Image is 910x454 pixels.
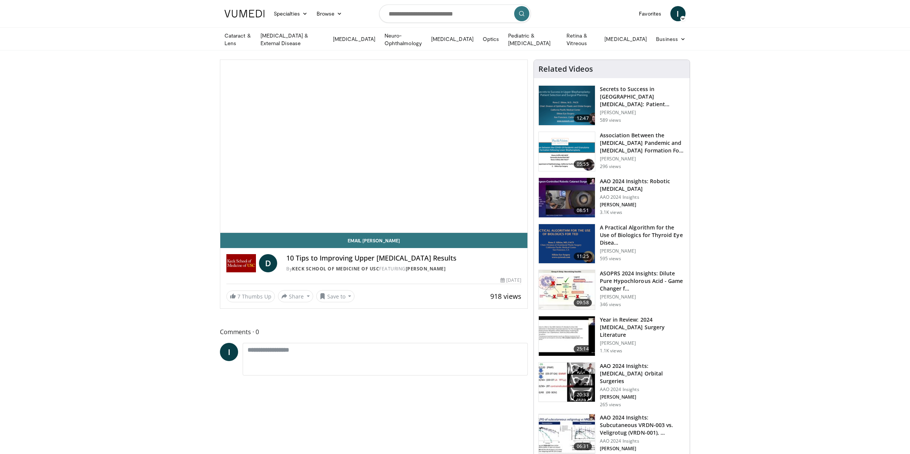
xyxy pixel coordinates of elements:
img: 0eb43b02-c65f-40ca-8e95-25eef35c1cc3.150x105_q85_crop-smart_upscale.jpg [539,178,595,217]
a: Retina & Vitreous [562,32,600,47]
a: Cataract & Lens [220,32,256,47]
a: 7 Thumbs Up [226,291,275,302]
span: 11:25 [574,253,592,260]
img: 49afca8f-abe6-4a1a-9948-7da95ce53539.150x105_q85_crop-smart_upscale.jpg [539,414,595,454]
a: Favorites [634,6,666,21]
div: By FEATURING [286,265,521,272]
h3: Association Between the [MEDICAL_DATA] Pandemic and [MEDICAL_DATA] Formation Fo… [600,132,685,154]
button: Share [278,290,313,302]
p: [PERSON_NAME] [600,156,685,162]
h3: A Practical Algorithm for the Use of Biologics for Thyroid Eye Disea… [600,224,685,247]
a: 08:51 AAO 2024 Insights: Robotic [MEDICAL_DATA] AAO 2024 Insights [PERSON_NAME] 3.1K views [538,178,685,218]
h4: Related Videos [538,64,593,74]
input: Search topics, interventions [379,5,531,23]
span: 08:51 [574,207,592,214]
a: 25:14 Year in Review: 2024 [MEDICAL_DATA] Surgery Literature [PERSON_NAME] 1.1K views [538,316,685,356]
a: 12:47 Secrets to Success in [GEOGRAPHIC_DATA][MEDICAL_DATA]: Patient Selection and Su… [PERSON_NA... [538,85,685,126]
h3: AAO 2024 Insights: [MEDICAL_DATA] Orbital Surgeries [600,362,685,385]
span: 20:33 [574,391,592,399]
a: [MEDICAL_DATA] [427,31,478,47]
span: 06:31 [574,443,592,450]
a: [PERSON_NAME] [406,265,446,272]
p: 265 views [600,402,621,408]
span: 09:58 [574,299,592,306]
a: Browse [312,6,347,21]
img: 432a861a-bd9d-4885-bda1-585710caca22.png.150x105_q85_crop-smart_upscale.png [539,86,595,125]
p: [PERSON_NAME] [600,294,685,300]
p: [PERSON_NAME] [600,394,685,400]
a: Keck School of Medicine of USC [292,265,379,272]
a: I [220,343,238,361]
span: 25:14 [574,345,592,353]
div: [DATE] [500,277,521,284]
img: 38aab838-c4eb-4fdd-9cbe-48723c204a3e.150x105_q85_crop-smart_upscale.jpg [539,316,595,356]
p: AAO 2024 Insights [600,438,685,444]
h3: AAO 2024 Insights: Subcutaneous VRDN-003 vs. Veligrotug (VRDN-001), … [600,414,685,437]
a: 20:33 AAO 2024 Insights: [MEDICAL_DATA] Orbital Surgeries AAO 2024 Insights [PERSON_NAME] 265 views [538,362,685,408]
p: 589 views [600,117,621,123]
p: [PERSON_NAME] [600,446,685,452]
img: a2f2ff0b-29d7-4233-8ea1-7a069e295e2f.150x105_q85_crop-smart_upscale.jpg [539,363,595,402]
p: [PERSON_NAME] [600,110,685,116]
a: D [259,254,277,272]
p: 1.1K views [600,348,622,354]
p: AAO 2024 Insights [600,194,685,200]
span: 7 [237,293,240,300]
h3: ASOPRS 2024 Insights: Dilute Pure Hypochlorous Acid - Game Changer f… [600,270,685,292]
a: Optics [478,31,504,47]
p: [PERSON_NAME] [600,248,685,254]
button: Save to [316,290,355,302]
img: Keck School of Medicine of USC [226,254,256,272]
a: 09:58 ASOPRS 2024 Insights: Dilute Pure Hypochlorous Acid - Game Changer f… [PERSON_NAME] 346 views [538,270,685,310]
h4: 10 Tips to Improving Upper [MEDICAL_DATA] Results [286,254,521,262]
h3: Year in Review: 2024 [MEDICAL_DATA] Surgery Literature [600,316,685,339]
video-js: Video Player [220,60,527,233]
a: [MEDICAL_DATA] [600,31,651,47]
p: [PERSON_NAME] [600,202,685,208]
a: 05:55 Association Between the [MEDICAL_DATA] Pandemic and [MEDICAL_DATA] Formation Fo… [PERSON_NA... [538,132,685,172]
a: [MEDICAL_DATA] [328,31,380,47]
img: cd83b468-0b6c-42f8-908a-a5f2e47d25d3.png.150x105_q85_crop-smart_upscale.png [539,224,595,264]
h3: AAO 2024 Insights: Robotic [MEDICAL_DATA] [600,178,685,193]
img: VuMedi Logo [224,10,265,17]
span: 12:47 [574,115,592,122]
a: I [670,6,686,21]
a: Business [651,31,690,47]
span: Comments 0 [220,327,528,337]
a: 11:25 A Practical Algorithm for the Use of Biologics for Thyroid Eye Disea… [PERSON_NAME] 595 views [538,224,685,264]
p: 595 views [600,256,621,262]
span: 05:55 [574,160,592,168]
a: [MEDICAL_DATA] & External Disease [256,32,328,47]
a: Email [PERSON_NAME] [220,233,527,248]
a: Specialties [269,6,312,21]
img: b856c157-f3c4-4531-a364-4fb03ca83abe.150x105_q85_crop-smart_upscale.jpg [539,270,595,309]
h3: Secrets to Success in [GEOGRAPHIC_DATA][MEDICAL_DATA]: Patient Selection and Su… [600,85,685,108]
p: AAO 2024 Insights [600,386,685,393]
span: 918 views [490,292,521,301]
p: 346 views [600,302,621,308]
p: 296 views [600,163,621,170]
p: 3.1K views [600,209,622,215]
img: 9210ee52-1994-4897-be50-8d645210b51c.png.150x105_q85_crop-smart_upscale.png [539,132,595,171]
a: Pediatric & [MEDICAL_DATA] [504,32,562,47]
p: [PERSON_NAME] [600,340,685,346]
a: Neuro-Ophthalmology [380,32,427,47]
